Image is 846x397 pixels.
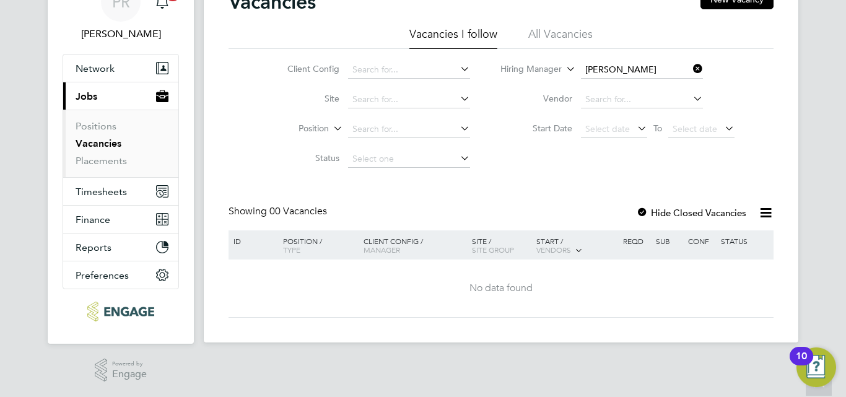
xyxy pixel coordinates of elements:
button: Network [63,55,178,82]
span: Type [283,245,300,255]
span: 00 Vacancies [269,205,327,217]
a: Powered byEngage [95,359,147,382]
div: Jobs [63,110,178,177]
span: Reports [76,242,111,253]
input: Search for... [348,61,470,79]
button: Reports [63,233,178,261]
span: Network [76,63,115,74]
input: Search for... [348,121,470,138]
span: Vendors [536,245,571,255]
input: Search for... [581,91,703,108]
span: Timesheets [76,186,127,198]
span: Select date [585,123,630,134]
label: Vendor [501,93,572,104]
a: Vacancies [76,137,121,149]
label: Site [268,93,339,104]
div: Reqd [620,230,652,251]
a: Placements [76,155,127,167]
button: Preferences [63,261,178,289]
div: Site / [469,230,534,260]
div: Conf [685,230,717,251]
div: Showing [229,205,329,218]
button: Timesheets [63,178,178,205]
button: Open Resource Center, 10 new notifications [796,347,836,387]
span: Site Group [472,245,514,255]
input: Search for... [348,91,470,108]
label: Status [268,152,339,164]
img: ncclondon-logo-retina.png [87,302,154,321]
div: No data found [230,282,772,295]
label: Position [258,123,329,135]
span: Manager [364,245,400,255]
label: Hiring Manager [491,63,562,76]
li: Vacancies I follow [409,27,497,49]
span: To [650,120,666,136]
span: Engage [112,369,147,380]
span: Jobs [76,90,97,102]
div: Status [718,230,772,251]
span: Select date [673,123,717,134]
li: All Vacancies [528,27,593,49]
div: ID [230,230,274,251]
div: Sub [653,230,685,251]
button: Jobs [63,82,178,110]
a: Go to home page [63,302,179,321]
button: Finance [63,206,178,233]
label: Hide Closed Vacancies [636,207,746,219]
label: Client Config [268,63,339,74]
div: Position / [274,230,360,260]
span: Pallvi Raghvani [63,27,179,41]
div: 10 [796,356,807,372]
a: Positions [76,120,116,132]
label: Start Date [501,123,572,134]
input: Search for... [581,61,703,79]
span: Finance [76,214,110,225]
span: Preferences [76,269,129,281]
input: Select one [348,151,470,168]
span: Powered by [112,359,147,369]
div: Client Config / [360,230,469,260]
div: Start / [533,230,620,261]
